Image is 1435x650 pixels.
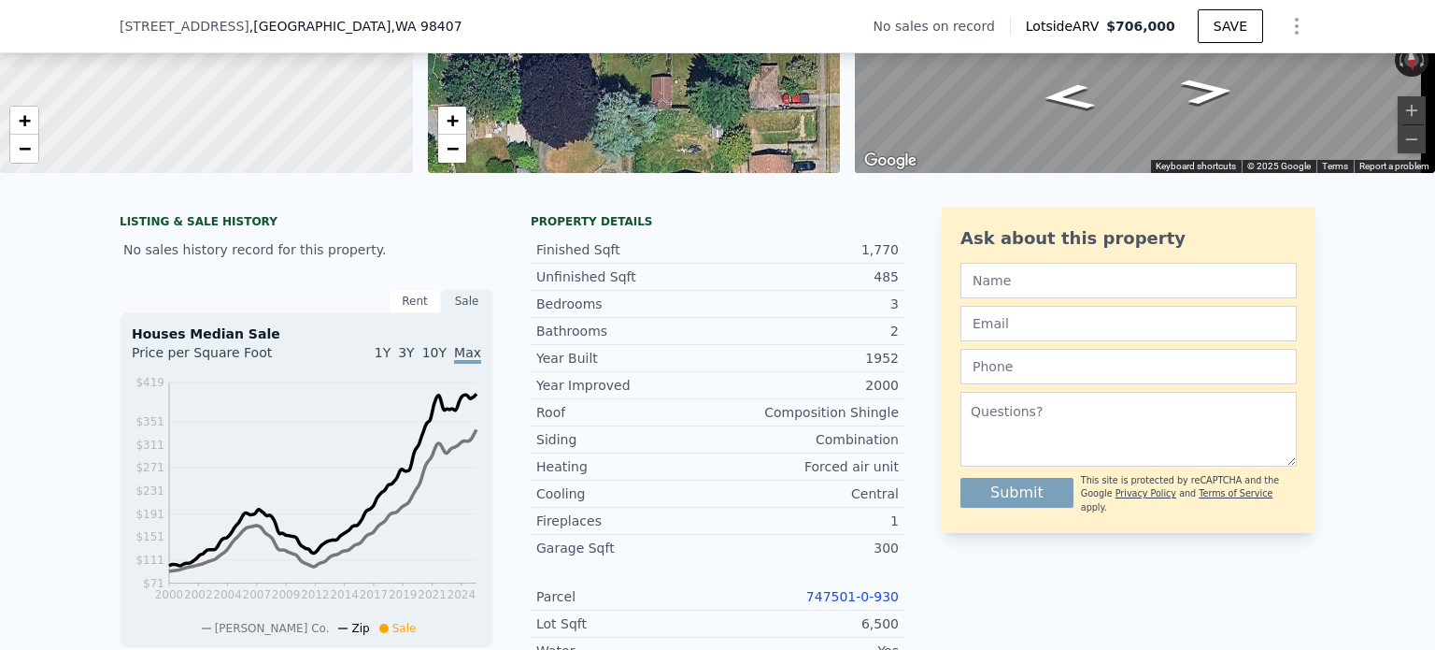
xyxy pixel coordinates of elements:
input: Phone [960,349,1297,384]
tspan: $271 [135,461,164,474]
div: 6,500 [717,614,899,633]
div: Lot Sqft [536,614,717,633]
tspan: $231 [135,484,164,498]
div: This site is protected by reCAPTCHA and the Google and apply. [1081,474,1297,514]
span: Zip [351,622,369,635]
span: + [446,108,458,132]
div: 485 [717,267,899,286]
div: 2 [717,322,899,340]
tspan: 2019 [389,588,418,601]
div: Central [717,484,899,503]
a: Zoom out [438,135,466,163]
tspan: $191 [135,508,164,521]
a: 747501-0-930 [806,589,899,604]
tspan: 2009 [272,588,301,601]
div: Forced air unit [717,457,899,476]
tspan: $151 [135,530,164,543]
a: Zoom out [10,135,38,163]
button: Zoom out [1398,125,1426,153]
div: Composition Shingle [717,403,899,422]
span: © 2025 Google [1247,161,1311,171]
span: $706,000 [1106,19,1175,34]
div: Unfinished Sqft [536,267,717,286]
div: 1952 [717,349,899,368]
div: Cooling [536,484,717,503]
div: Year Improved [536,376,717,395]
input: Name [960,263,1297,298]
div: Bedrooms [536,295,717,313]
tspan: $351 [135,415,164,428]
tspan: 2012 [301,588,330,601]
tspan: $111 [135,554,164,567]
span: + [19,108,31,132]
div: Finished Sqft [536,240,717,259]
div: Sale [441,289,493,313]
div: Houses Median Sale [132,325,481,343]
div: 1 [717,512,899,530]
div: Garage Sqft [536,539,717,557]
tspan: 2021 [418,588,447,601]
button: Zoom in [1398,96,1426,124]
tspan: $311 [135,439,164,452]
a: Report a problem [1359,161,1429,171]
div: Year Built [536,349,717,368]
div: Ask about this property [960,225,1297,252]
div: 1,770 [717,240,899,259]
a: Terms (opens in new tab) [1322,161,1348,171]
path: Go West, N 27th St [1158,72,1257,110]
span: 10Y [422,345,447,360]
tspan: 2007 [243,588,272,601]
a: Terms of Service [1199,488,1272,498]
input: Email [960,306,1297,341]
button: Show Options [1278,7,1315,45]
span: , WA 98407 [391,19,462,34]
button: Rotate counterclockwise [1395,43,1405,77]
div: Price per Square Foot [132,343,306,373]
tspan: 2017 [360,588,389,601]
div: Fireplaces [536,512,717,530]
span: − [446,137,458,160]
tspan: 2024 [448,588,476,601]
div: 300 [717,539,899,557]
div: 2000 [717,376,899,395]
div: Roof [536,403,717,422]
tspan: $419 [135,376,164,389]
span: [STREET_ADDRESS] [120,17,249,36]
span: , [GEOGRAPHIC_DATA] [249,17,462,36]
path: Go East, N 27th St [1020,78,1117,116]
div: Siding [536,430,717,449]
div: Combination [717,430,899,449]
div: No sales history record for this property. [120,233,493,267]
a: Zoom in [10,107,38,135]
tspan: 2000 [155,588,184,601]
span: Max [454,345,481,364]
span: 1Y [375,345,391,360]
button: Submit [960,478,1073,508]
div: Rent [389,289,441,313]
div: Heating [536,457,717,476]
div: Property details [531,214,904,229]
button: Rotate clockwise [1419,43,1429,77]
span: Lotside ARV [1026,17,1106,36]
span: 3Y [398,345,414,360]
button: Reset the view [1402,42,1420,78]
div: No sales on record [874,17,1010,36]
tspan: 2002 [184,588,213,601]
div: 3 [717,295,899,313]
img: Google [860,149,921,173]
span: Sale [392,622,417,635]
div: Parcel [536,587,717,606]
tspan: $71 [143,577,164,590]
tspan: 2004 [213,588,242,601]
div: LISTING & SALE HISTORY [120,214,493,233]
button: SAVE [1198,9,1263,43]
a: Zoom in [438,107,466,135]
div: Bathrooms [536,322,717,340]
span: [PERSON_NAME] Co. [215,622,330,635]
button: Keyboard shortcuts [1156,160,1236,173]
tspan: 2014 [330,588,359,601]
a: Privacy Policy [1115,488,1176,498]
a: Open this area in Google Maps (opens a new window) [860,149,921,173]
span: − [19,137,31,160]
